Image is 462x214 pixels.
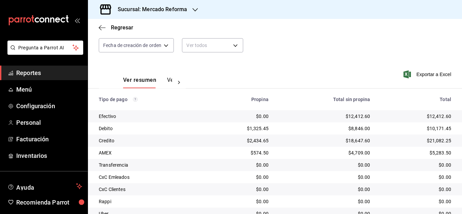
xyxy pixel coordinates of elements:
div: $21,082.25 [381,137,451,144]
div: Total sin propina [279,97,370,102]
span: Pregunta a Parrot AI [18,44,73,51]
span: Inventarios [16,151,82,160]
span: Configuración [16,101,82,111]
div: $0.00 [279,174,370,181]
div: Ver todos [182,38,243,52]
div: $8,846.00 [279,125,370,132]
button: Exportar a Excel [405,70,451,78]
div: $0.00 [381,186,451,193]
div: $0.00 [279,162,370,168]
span: Reportes [16,68,82,77]
h3: Sucursal: Mercado Reforma [112,5,187,14]
div: $0.00 [210,198,268,205]
div: $0.00 [381,198,451,205]
span: Facturación [16,135,82,144]
span: Menú [16,85,82,94]
span: Fecha de creación de orden [103,42,161,49]
svg: Los pagos realizados con Pay y otras terminales son montos brutos. [133,97,138,102]
div: $0.00 [210,174,268,181]
div: Debito [99,125,199,132]
a: Pregunta a Parrot AI [5,49,83,56]
button: Regresar [99,24,133,31]
button: Ver pagos [167,77,192,88]
div: Tipo de pago [99,97,199,102]
div: $0.00 [381,162,451,168]
span: Recomienda Parrot [16,198,82,207]
div: Rappi [99,198,199,205]
div: $18,647.60 [279,137,370,144]
div: navigation tabs [123,77,172,88]
div: $5,283.50 [381,149,451,156]
button: open_drawer_menu [74,18,80,23]
span: Personal [16,118,82,127]
div: CxC Emleados [99,174,199,181]
span: Ayuda [16,182,73,190]
div: $12,412.60 [279,113,370,120]
button: Pregunta a Parrot AI [7,41,83,55]
div: $1,325.45 [210,125,268,132]
div: $0.00 [381,174,451,181]
div: AMEX [99,149,199,156]
div: $2,434.65 [210,137,268,144]
div: $4,709.00 [279,149,370,156]
div: Transferencia [99,162,199,168]
div: $0.00 [210,113,268,120]
div: $574.50 [210,149,268,156]
div: $0.00 [279,186,370,193]
div: CxC Clientes [99,186,199,193]
div: Propina [210,97,268,102]
button: Ver resumen [123,77,156,88]
div: $10,171.45 [381,125,451,132]
div: $0.00 [210,186,268,193]
div: $12,412.60 [381,113,451,120]
span: Regresar [111,24,133,31]
div: Efectivo [99,113,199,120]
div: $0.00 [279,198,370,205]
div: Credito [99,137,199,144]
div: $0.00 [210,162,268,168]
div: Total [381,97,451,102]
